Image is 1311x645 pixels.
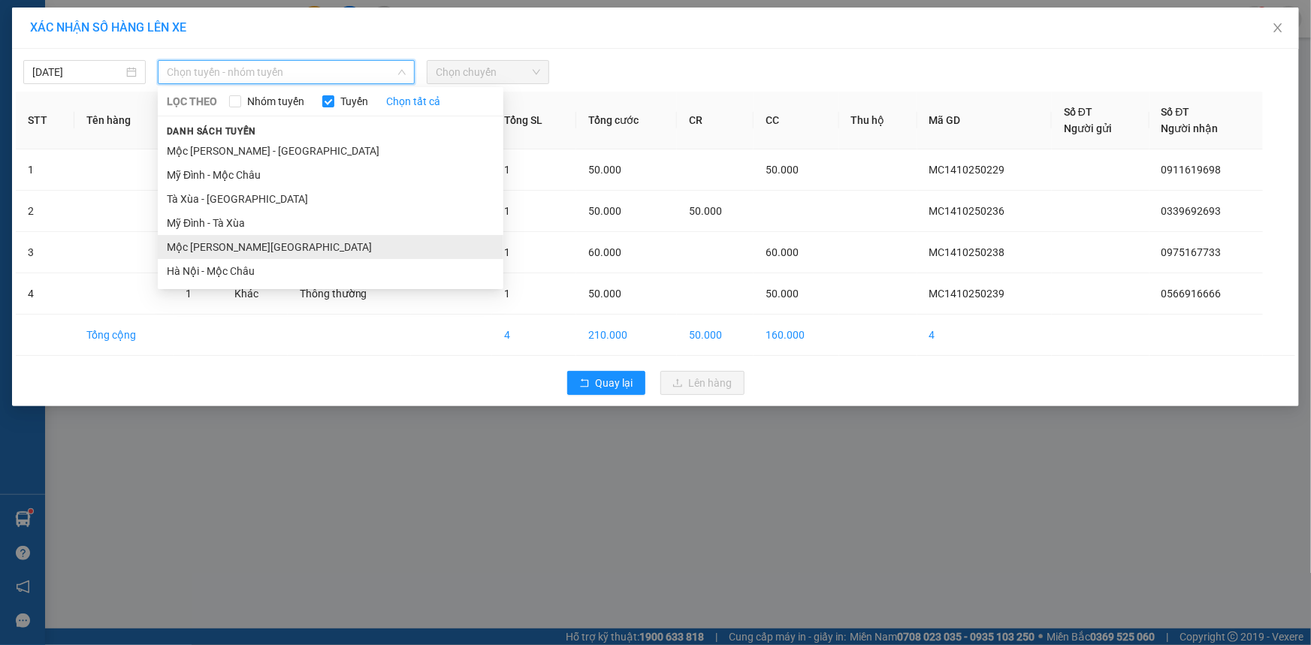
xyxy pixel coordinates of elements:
li: Mỹ Đình - Tà Xùa [158,211,503,235]
span: Danh sách tuyến [158,125,265,138]
li: Hà Nội - Mộc Châu [158,259,503,283]
td: 50.000 [677,315,754,356]
span: LỌC THEO [167,93,217,110]
td: 160.000 [754,315,838,356]
span: Số ĐT [1161,106,1190,118]
td: 4 [492,315,576,356]
td: 2 [16,191,74,232]
li: Tà Xùa - [GEOGRAPHIC_DATA] [158,187,503,211]
td: Thông thường [288,273,412,315]
span: MC1410250239 [929,288,1005,300]
td: 4 [917,315,1052,356]
th: Tổng SL [492,92,576,149]
span: 1 [504,205,510,217]
span: 0566916666 [1161,288,1222,300]
span: 1 [504,246,510,258]
span: rollback [579,378,590,390]
button: Close [1257,8,1299,50]
span: Người gửi [1064,122,1112,134]
th: CR [677,92,754,149]
span: Số ĐT [1064,106,1092,118]
span: 0911619698 [1161,164,1222,176]
span: XÁC NHẬN SỐ HÀNG LÊN XE [30,20,186,35]
td: 1 [16,149,74,191]
button: uploadLên hàng [660,371,745,395]
span: 60.000 [588,246,621,258]
span: 50.000 [588,205,621,217]
span: 0339692693 [1161,205,1222,217]
th: CC [754,92,838,149]
span: MC1410250236 [929,205,1005,217]
th: Tổng cước [576,92,677,149]
span: 50.000 [588,164,621,176]
span: 50.000 [766,164,799,176]
span: 50.000 [766,288,799,300]
span: MC1410250229 [929,164,1005,176]
th: STT [16,92,74,149]
li: Mỹ Đình - Mộc Châu [158,163,503,187]
span: close [1272,22,1284,34]
th: Thu hộ [839,92,917,149]
span: down [397,68,406,77]
span: 0975167733 [1161,246,1222,258]
button: rollbackQuay lại [567,371,645,395]
span: MC1410250238 [929,246,1005,258]
span: Tuyến [334,93,374,110]
a: Chọn tất cả [386,93,440,110]
span: Nhóm tuyến [241,93,310,110]
span: 50.000 [588,288,621,300]
td: 3 [16,232,74,273]
th: Mã GD [917,92,1052,149]
span: 1 [504,164,510,176]
span: Quay lại [596,375,633,391]
td: Tổng cộng [74,315,174,356]
td: Khác [222,273,287,315]
span: 1 [186,288,192,300]
li: Mộc [PERSON_NAME] - [GEOGRAPHIC_DATA] [158,139,503,163]
span: 1 [504,288,510,300]
span: Người nhận [1161,122,1219,134]
li: Mộc [PERSON_NAME][GEOGRAPHIC_DATA] [158,235,503,259]
td: 4 [16,273,74,315]
span: 60.000 [766,246,799,258]
td: 210.000 [576,315,677,356]
span: Chọn tuyến - nhóm tuyến [167,61,406,83]
input: 14/10/2025 [32,64,123,80]
th: Tên hàng [74,92,174,149]
span: 50.000 [689,205,722,217]
span: Chọn chuyến [436,61,540,83]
